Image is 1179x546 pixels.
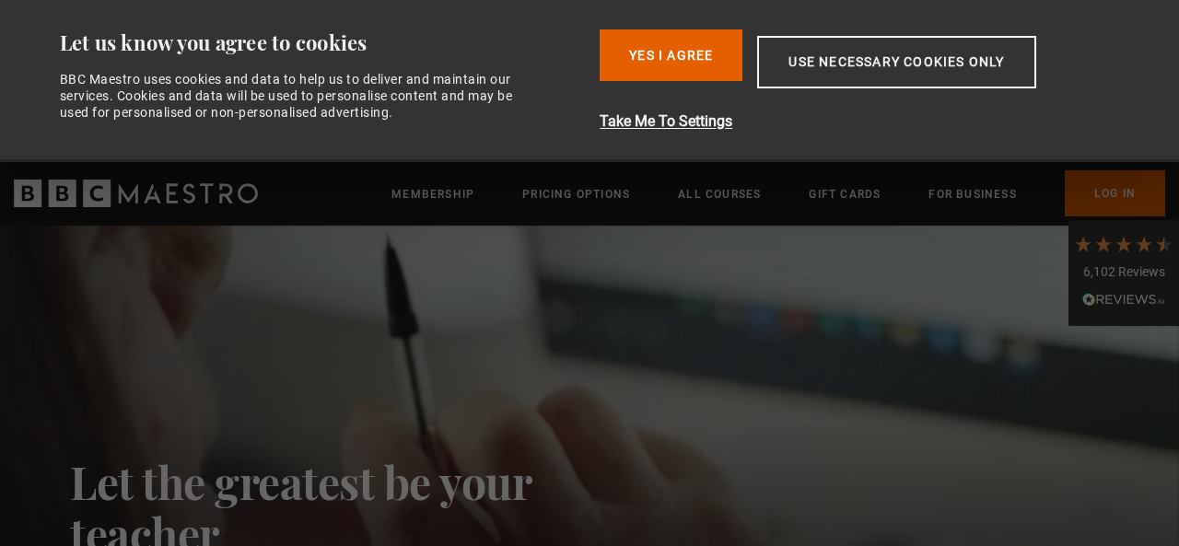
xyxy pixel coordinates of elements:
[14,180,258,207] svg: BBC Maestro
[600,29,742,81] button: Yes I Agree
[757,36,1035,88] button: Use necessary cookies only
[1073,234,1174,254] div: 4.7 Stars
[60,71,533,122] div: BBC Maestro uses cookies and data to help us to deliver and maintain our services. Cookies and da...
[678,185,761,203] a: All Courses
[60,29,586,56] div: Let us know you agree to cookies
[809,185,881,203] a: Gift Cards
[600,110,1133,133] button: Take Me To Settings
[522,185,630,203] a: Pricing Options
[1065,170,1165,216] a: Log In
[1068,220,1179,327] div: 6,102 ReviewsRead All Reviews
[391,185,474,203] a: Membership
[928,185,1016,203] a: For business
[1073,263,1174,282] div: 6,102 Reviews
[1082,293,1165,306] img: REVIEWS.io
[1073,290,1174,312] div: Read All Reviews
[391,170,1165,216] nav: Primary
